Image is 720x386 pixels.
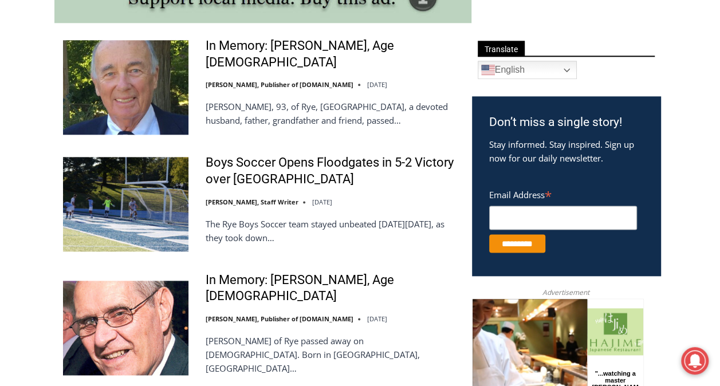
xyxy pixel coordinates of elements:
label: Email Address [489,183,637,204]
img: en [481,63,495,77]
p: [PERSON_NAME] of Rye passed away on [DEMOGRAPHIC_DATA]. Born in [GEOGRAPHIC_DATA], [GEOGRAPHIC_DA... [206,334,457,375]
a: [PERSON_NAME], Publisher of [DOMAIN_NAME] [206,80,353,89]
span: Intern @ [DOMAIN_NAME] [300,114,531,140]
img: In Memory: Donald J. Demas, Age 90 [63,281,188,375]
a: English [478,61,577,79]
time: [DATE] [367,80,387,89]
p: [PERSON_NAME], 93, of Rye, [GEOGRAPHIC_DATA], a devoted husband, father, grandfather and friend, ... [206,100,457,127]
a: Boys Soccer Opens Floodgates in 5-2 Victory over [GEOGRAPHIC_DATA] [206,155,457,187]
a: Intern @ [DOMAIN_NAME] [276,111,555,143]
h3: Don’t miss a single story! [489,113,643,132]
a: [PERSON_NAME], Publisher of [DOMAIN_NAME] [206,314,353,323]
div: "...watching a master [PERSON_NAME] chef prepare an omakase meal is fascinating dinner theater an... [118,72,168,137]
img: Boys Soccer Opens Floodgates in 5-2 Victory over Westlake [63,157,188,251]
a: In Memory: [PERSON_NAME], Age [DEMOGRAPHIC_DATA] [206,272,457,305]
time: [DATE] [312,198,332,206]
a: In Memory: [PERSON_NAME], Age [DEMOGRAPHIC_DATA] [206,38,457,70]
a: [PERSON_NAME], Staff Writer [206,198,298,206]
p: The Rye Boys Soccer team stayed unbeated [DATE][DATE], as they took down… [206,217,457,245]
span: Advertisement [531,287,601,298]
div: Apply Now <> summer and RHS senior internships available [289,1,541,111]
p: Stay informed. Stay inspired. Sign up now for our daily newsletter. [489,137,643,165]
time: [DATE] [367,314,387,323]
img: In Memory: Richard Allen Hynson, Age 93 [63,40,188,134]
a: Open Tues. - Sun. [PHONE_NUMBER] [1,115,115,143]
span: Translate [478,41,525,56]
span: Open Tues. - Sun. [PHONE_NUMBER] [3,118,112,162]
